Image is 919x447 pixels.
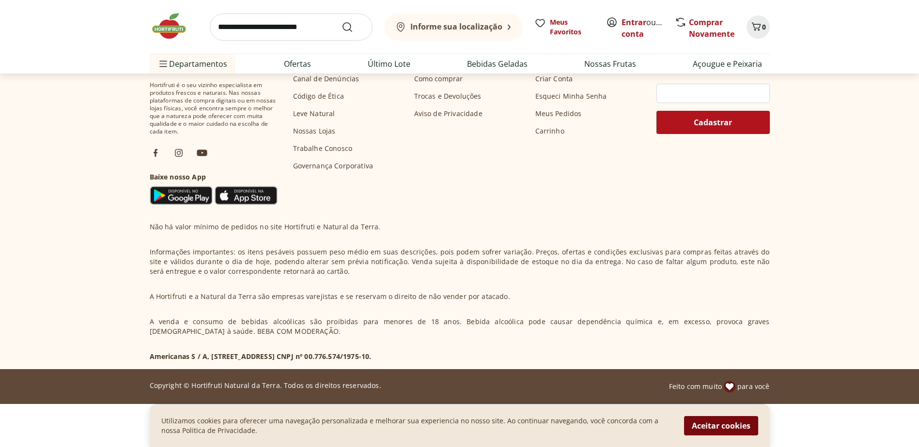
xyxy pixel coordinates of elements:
p: A venda e consumo de bebidas alcoólicas são proibidas para menores de 18 anos. Bebida alcoólica p... [150,317,770,336]
a: Criar conta [622,17,675,39]
p: Copyright © Hortifruti Natural da Terra. Todos os direitos reservados. [150,381,381,390]
a: Governança Corporativa [293,161,374,171]
a: Meus Pedidos [535,109,582,119]
img: fb [150,147,161,159]
span: Feito com muito [669,382,722,391]
button: Submit Search [342,21,365,33]
a: Como comprar [414,74,463,84]
img: App Store Icon [215,186,278,205]
a: Aviso de Privacidade [414,109,483,119]
a: Ofertas [284,58,311,70]
a: Entrar [622,17,646,28]
span: para você [737,382,769,391]
button: Cadastrar [656,111,770,134]
span: ou [622,16,665,40]
span: 0 [762,22,766,31]
p: A Hortifruti e a Natural da Terra são empresas varejistas e se reservam o direito de não vender p... [150,292,510,301]
button: Menu [157,52,169,75]
a: Leve Natural [293,109,335,119]
a: Esqueci Minha Senha [535,91,607,101]
a: Nossas Frutas [584,58,636,70]
button: Aceitar cookies [684,416,758,435]
a: Criar Conta [535,74,573,84]
img: ytb [196,147,208,159]
input: search [210,14,373,41]
p: Não há valor mínimo de pedidos no site Hortifruti e Natural da Terra. [150,222,381,232]
b: Informe sua localização [410,21,502,32]
a: Bebidas Geladas [467,58,528,70]
a: Meus Favoritos [534,17,594,37]
h3: Baixe nosso App [150,172,278,182]
p: Utilizamos cookies para oferecer uma navegação personalizada e melhorar sua experiencia no nosso ... [161,416,672,435]
span: Cadastrar [694,119,732,126]
button: Carrinho [747,15,770,39]
a: Açougue e Peixaria [693,58,762,70]
img: ig [173,147,185,159]
a: Canal de Denúncias [293,74,359,84]
span: Meus Favoritos [550,17,594,37]
a: Nossas Lojas [293,126,336,136]
a: Trabalhe Conosco [293,144,353,153]
img: Hortifruti [150,12,198,41]
a: Comprar Novamente [689,17,734,39]
a: Código de Ética [293,91,344,101]
a: Carrinho [535,126,564,136]
button: Informe sua localização [384,14,523,41]
a: Último Lote [368,58,410,70]
a: Trocas e Devoluções [414,91,482,101]
span: Hortifruti é o seu vizinho especialista em produtos frescos e naturais. Nas nossas plataformas de... [150,81,278,135]
p: Americanas S / A, [STREET_ADDRESS] CNPJ nº 00.776.574/1975-10. [150,352,372,361]
p: Informações importantes: os itens pesáveis possuem peso médio em suas descrições, pois podem sofr... [150,247,770,276]
img: Google Play Icon [150,186,213,205]
span: Departamentos [157,52,227,75]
